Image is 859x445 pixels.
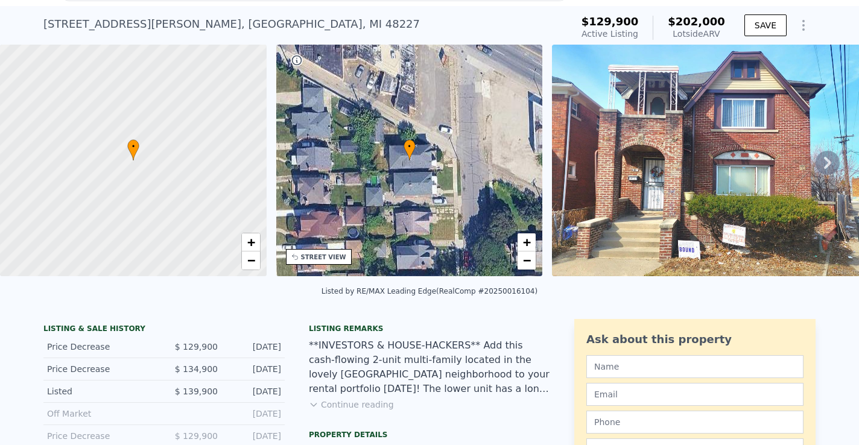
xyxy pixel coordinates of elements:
button: Continue reading [309,399,394,411]
div: Listed [47,385,154,397]
div: Lotside ARV [668,28,725,40]
div: Price Decrease [47,430,154,442]
div: [DATE] [227,341,281,353]
div: [STREET_ADDRESS][PERSON_NAME] , [GEOGRAPHIC_DATA] , MI 48227 [43,16,420,33]
button: SAVE [744,14,787,36]
div: • [404,139,416,160]
span: $ 129,900 [175,342,218,352]
input: Phone [586,411,804,434]
button: Show Options [791,13,816,37]
span: $129,900 [582,15,639,28]
div: [DATE] [227,408,281,420]
div: STREET VIEW [301,253,346,262]
span: Active Listing [582,29,638,39]
div: Price Decrease [47,341,154,353]
span: + [247,235,255,250]
div: **INVESTORS & HOUSE-HACKERS** Add this cash-flowing 2-unit multi-family located in the lovely [GE... [309,338,550,396]
div: Listing remarks [309,324,550,333]
span: • [404,141,416,152]
div: [DATE] [227,363,281,375]
a: Zoom in [242,233,260,251]
div: Ask about this property [586,331,804,348]
span: $ 129,900 [175,431,218,441]
span: − [523,253,531,268]
a: Zoom out [518,251,536,270]
a: Zoom in [518,233,536,251]
a: Zoom out [242,251,260,270]
div: Listed by RE/MAX Leading Edge (RealComp #20250016104) [322,287,537,295]
span: $202,000 [668,15,725,28]
span: $ 139,900 [175,387,218,396]
div: [DATE] [227,430,281,442]
div: [DATE] [227,385,281,397]
span: + [523,235,531,250]
span: $ 134,900 [175,364,218,374]
input: Name [586,355,804,378]
div: Price Decrease [47,363,154,375]
span: • [127,141,139,152]
input: Email [586,383,804,406]
div: LISTING & SALE HISTORY [43,324,285,336]
div: • [127,139,139,160]
div: Property details [309,430,550,440]
span: − [247,253,255,268]
div: Off Market [47,408,154,420]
